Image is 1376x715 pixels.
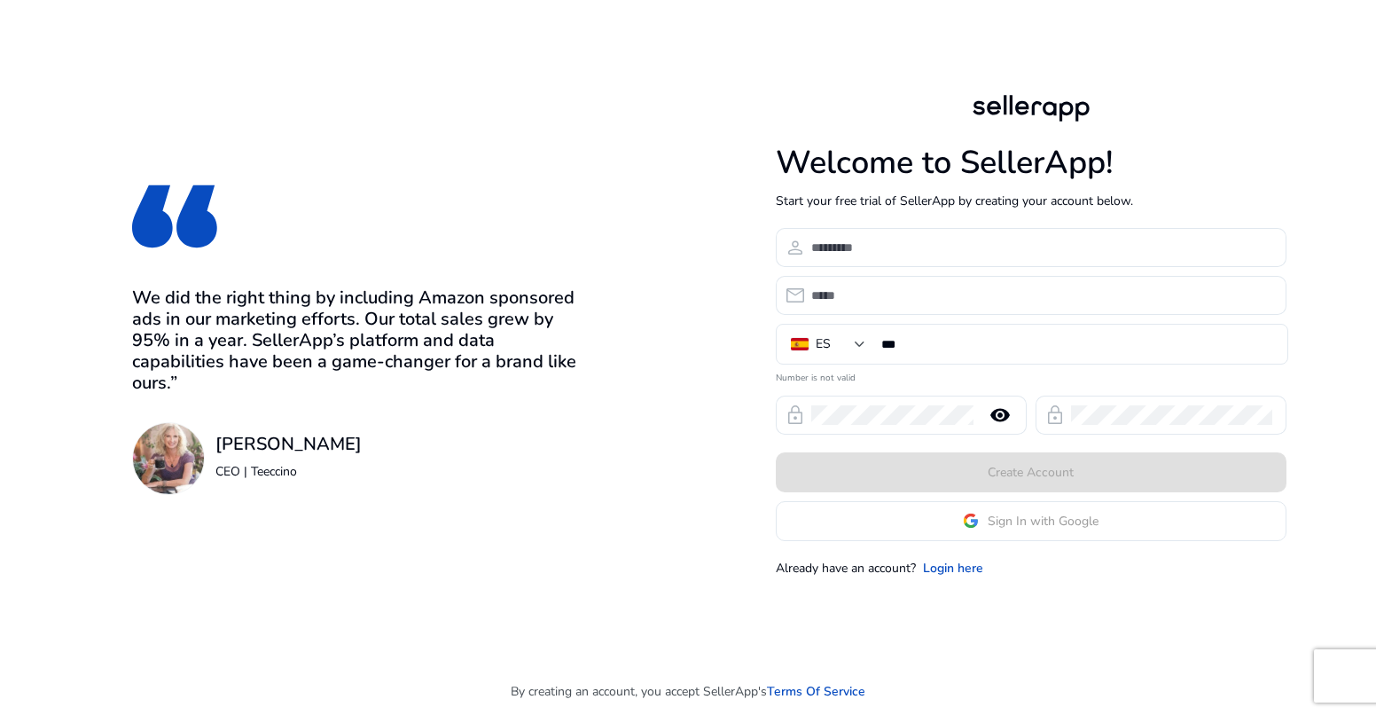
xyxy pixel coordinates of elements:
[132,287,586,394] h3: We did the right thing by including Amazon sponsored ads in our marketing efforts. Our total sale...
[767,682,865,701] a: Terms Of Service
[785,285,806,306] span: email
[776,144,1286,182] h1: Welcome to SellerApp!
[776,366,1286,385] mat-error: Number is not valid
[785,237,806,258] span: person
[979,405,1021,426] mat-icon: remove_red_eye
[1044,405,1066,426] span: lock
[776,559,916,577] p: Already have an account?
[816,334,831,354] div: ES
[776,192,1286,210] p: Start your free trial of SellerApp by creating your account below.
[785,405,806,426] span: lock
[215,462,362,481] p: CEO | Teeccino
[215,434,362,455] h3: [PERSON_NAME]
[923,559,983,577] a: Login here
